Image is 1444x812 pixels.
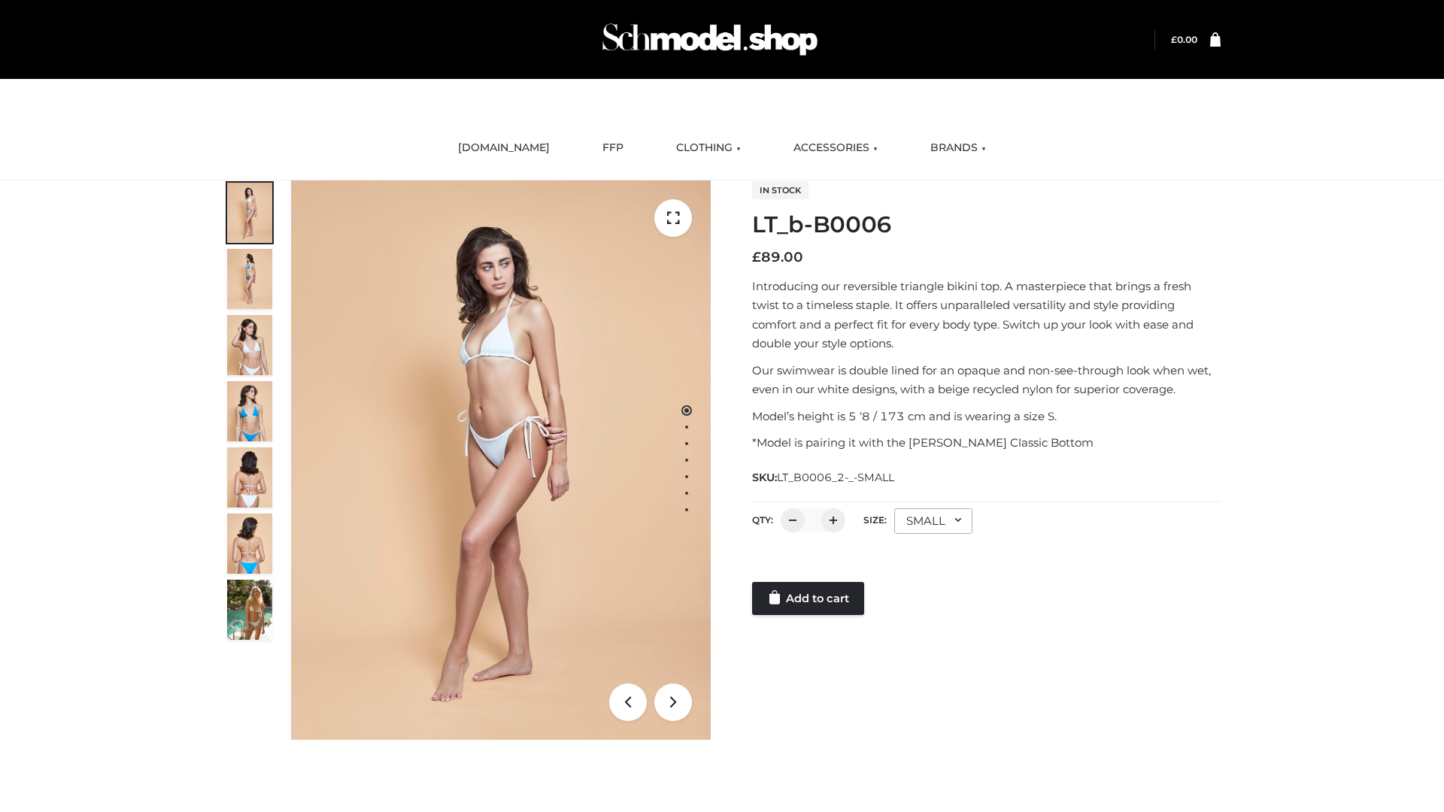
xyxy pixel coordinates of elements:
[227,249,272,309] img: ArielClassicBikiniTop_CloudNine_AzureSky_OW114ECO_2-scaled.jpg
[447,132,561,165] a: [DOMAIN_NAME]
[894,508,972,534] div: SMALL
[777,471,894,484] span: LT_B0006_2-_-SMALL
[291,180,711,740] img: ArielClassicBikiniTop_CloudNine_AzureSky_OW114ECO_1
[227,315,272,375] img: ArielClassicBikiniTop_CloudNine_AzureSky_OW114ECO_3-scaled.jpg
[227,580,272,640] img: Arieltop_CloudNine_AzureSky2.jpg
[752,181,808,199] span: In stock
[752,468,896,486] span: SKU:
[752,211,1221,238] h1: LT_b-B0006
[863,514,887,526] label: Size:
[1171,34,1197,45] a: £0.00
[227,183,272,243] img: ArielClassicBikiniTop_CloudNine_AzureSky_OW114ECO_1-scaled.jpg
[752,249,761,265] span: £
[665,132,752,165] a: CLOTHING
[227,381,272,441] img: ArielClassicBikiniTop_CloudNine_AzureSky_OW114ECO_4-scaled.jpg
[752,582,864,615] a: Add to cart
[782,132,889,165] a: ACCESSORIES
[752,407,1221,426] p: Model’s height is 5 ‘8 / 173 cm and is wearing a size S.
[1171,34,1177,45] span: £
[591,132,635,165] a: FFP
[227,447,272,507] img: ArielClassicBikiniTop_CloudNine_AzureSky_OW114ECO_7-scaled.jpg
[752,277,1221,353] p: Introducing our reversible triangle bikini top. A masterpiece that brings a fresh twist to a time...
[1171,34,1197,45] bdi: 0.00
[597,10,823,69] img: Schmodel Admin 964
[752,514,773,526] label: QTY:
[227,514,272,574] img: ArielClassicBikiniTop_CloudNine_AzureSky_OW114ECO_8-scaled.jpg
[752,433,1221,453] p: *Model is pairing it with the [PERSON_NAME] Classic Bottom
[752,361,1221,399] p: Our swimwear is double lined for an opaque and non-see-through look when wet, even in our white d...
[752,249,803,265] bdi: 89.00
[919,132,997,165] a: BRANDS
